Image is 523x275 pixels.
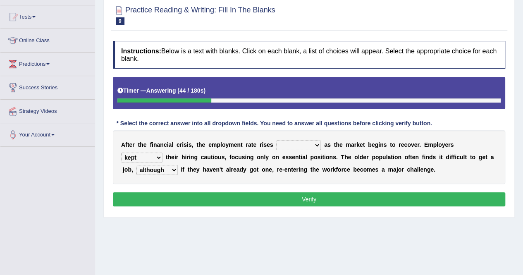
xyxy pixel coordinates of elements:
[192,141,193,148] b: ,
[282,166,284,173] b: -
[235,154,238,160] b: c
[270,141,273,148] b: s
[279,166,282,173] b: e
[246,141,248,148] b: r
[218,154,222,160] b: u
[394,154,398,160] b: o
[344,154,348,160] b: h
[330,166,332,173] b: r
[296,166,298,173] b: r
[387,154,391,160] b: a
[289,154,292,160] b: s
[410,166,414,173] b: h
[153,141,157,148] b: n
[425,154,429,160] b: n
[189,166,193,173] b: h
[375,166,378,173] b: s
[0,53,95,73] a: Predictions
[0,123,95,144] a: Your Account
[0,100,95,120] a: Strategy Videos
[293,166,296,173] b: e
[324,154,326,160] b: i
[439,154,441,160] b: i
[251,141,253,148] b: t
[414,166,417,173] b: a
[312,166,316,173] b: h
[113,120,435,128] div: * Select the correct answer into all dropdown fields. You need to answer all questions before cli...
[392,141,396,148] b: o
[451,154,453,160] b: f
[257,166,259,173] b: t
[446,154,449,160] b: d
[231,166,233,173] b: r
[360,141,363,148] b: e
[177,141,180,148] b: c
[336,166,338,173] b: f
[263,141,267,148] b: s
[202,141,205,148] b: e
[430,166,434,173] b: e
[449,154,451,160] b: i
[131,166,133,173] b: ,
[344,166,347,173] b: c
[265,154,269,160] b: y
[327,141,331,148] b: s
[329,154,333,160] b: n
[316,166,319,173] b: e
[250,166,253,173] b: g
[179,87,203,94] b: 44 / 180s
[338,166,342,173] b: o
[229,166,231,173] b: l
[257,154,260,160] b: o
[490,154,494,160] b: a
[253,166,257,173] b: o
[232,154,235,160] b: o
[168,141,172,148] b: a
[303,166,307,173] b: g
[184,141,187,148] b: s
[177,87,179,94] b: (
[124,166,128,173] b: o
[129,141,132,148] b: e
[186,154,189,160] b: r
[382,154,386,160] b: u
[390,141,392,148] b: t
[354,154,358,160] b: o
[422,154,424,160] b: f
[417,166,418,173] b: l
[222,141,226,148] b: o
[167,154,171,160] b: h
[465,154,467,160] b: t
[282,154,286,160] b: e
[181,166,182,173] b: i
[127,141,129,148] b: t
[434,166,435,173] b: .
[239,166,243,173] b: d
[213,154,214,160] b: i
[424,154,425,160] b: i
[229,141,234,148] b: m
[428,141,433,148] b: m
[171,154,174,160] b: e
[267,141,270,148] b: e
[412,154,415,160] b: e
[269,166,272,173] b: e
[295,154,299,160] b: n
[470,154,472,160] b: t
[314,154,318,160] b: o
[346,141,351,148] b: m
[417,141,419,148] b: r
[379,154,382,160] b: p
[339,141,343,148] b: e
[188,166,190,173] b: t
[407,166,410,173] b: c
[372,154,375,160] b: p
[354,141,356,148] b: r
[272,154,276,160] b: o
[238,154,242,160] b: u
[128,166,131,173] b: b
[432,154,436,160] b: s
[460,154,463,160] b: u
[375,154,379,160] b: o
[196,141,198,148] b: t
